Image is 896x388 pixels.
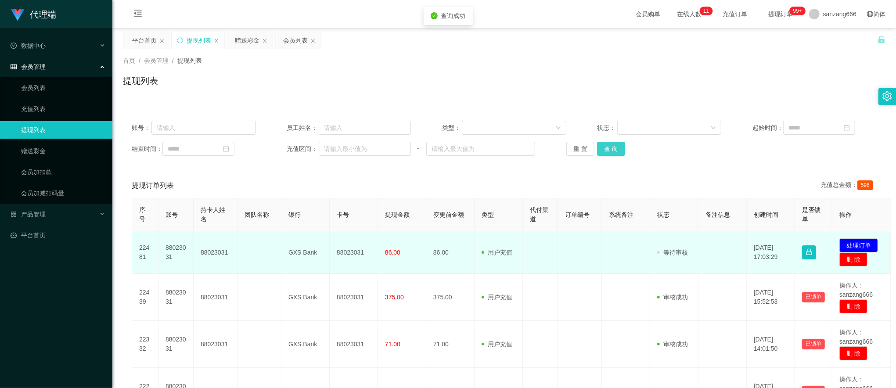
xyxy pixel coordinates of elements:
td: GXS Bank [281,231,330,274]
span: 操作人：sanzang666 [839,329,873,345]
sup: 1171 [790,7,806,15]
i: 图标: close [262,38,267,43]
td: GXS Bank [281,274,330,321]
i: 图标: down [711,125,716,131]
td: 375.00 [426,274,475,321]
button: 图标: lock [802,245,816,259]
a: 会员加扣款 [21,163,105,181]
button: 处理订单 [839,238,878,252]
span: 卡号 [337,211,349,218]
input: 请输入最大值为 [426,142,535,156]
input: 请输入最小值为 [319,142,411,156]
span: 在线人数 [673,11,706,17]
button: 已锁单 [802,339,825,349]
i: 图标: table [11,64,17,70]
i: 图标: menu-fold [123,0,153,29]
span: 持卡人姓名 [201,206,225,223]
span: 596 [857,180,873,190]
button: 删 除 [839,346,867,360]
td: [DATE] 14:01:50 [747,321,795,368]
td: 88023031 [158,321,194,368]
span: 账号 [166,211,178,218]
span: 账号： [132,123,151,133]
span: 结束时间： [132,144,162,154]
span: 操作人：sanzang666 [839,282,873,298]
a: 图标: dashboard平台首页 [11,226,105,244]
td: 22332 [132,321,158,368]
span: 审核成功 [657,294,688,301]
span: 提现列表 [177,57,202,64]
span: 会员管理 [11,63,46,70]
a: 会员列表 [21,79,105,97]
i: 图标: unlock [878,36,885,43]
button: 删 除 [839,299,867,313]
input: 请输入 [319,121,411,135]
i: 图标: appstore-o [11,211,17,217]
span: 操作 [839,211,852,218]
span: 71.00 [385,341,400,348]
div: 会员列表 [283,32,308,49]
img: logo.9652507e.png [11,9,25,21]
div: 平台首页 [132,32,157,49]
span: 86.00 [385,249,400,256]
span: / [172,57,174,64]
p: 1 [703,7,706,15]
td: 88023031 [330,274,378,321]
span: 团队名称 [245,211,269,218]
div: 赠送彩金 [235,32,259,49]
td: GXS Bank [281,321,330,368]
span: 变更前金额 [433,211,464,218]
span: 首页 [123,57,135,64]
span: 类型 [482,211,494,218]
span: ~ [411,144,426,154]
td: 88023031 [158,274,194,321]
i: 图标: global [867,11,873,17]
span: 数据中心 [11,42,46,49]
span: / [139,57,140,64]
a: 代理端 [11,11,56,18]
span: 备注信息 [705,211,730,218]
span: 提现订单 [764,11,798,17]
span: 序号 [139,206,145,223]
td: 88023031 [330,231,378,274]
a: 会员加减打码量 [21,184,105,202]
span: 员工姓名： [287,123,319,133]
span: 起始时间： [752,123,783,133]
span: 充值订单 [719,11,752,17]
span: 375.00 [385,294,404,301]
i: 图标: down [556,125,561,131]
a: 提现列表 [21,121,105,139]
i: 图标: calendar [223,146,229,152]
td: 86.00 [426,231,475,274]
span: 订单编号 [565,211,590,218]
div: 充值总金额： [820,180,877,191]
span: 用户充值 [482,249,512,256]
span: 状态： [597,123,617,133]
span: 代付渠道 [530,206,548,223]
span: 用户充值 [482,341,512,348]
p: 1 [706,7,709,15]
td: [DATE] 15:52:53 [747,274,795,321]
td: 88023031 [194,231,237,274]
span: 产品管理 [11,211,46,218]
td: 71.00 [426,321,475,368]
i: 图标: close [159,38,165,43]
span: 用户充值 [482,294,512,301]
td: [DATE] 17:03:29 [747,231,795,274]
a: 赠送彩金 [21,142,105,160]
td: 88023031 [194,321,237,368]
button: 删 除 [839,252,867,266]
td: 88023031 [330,321,378,368]
button: 重 置 [566,142,594,156]
span: 会员管理 [144,57,169,64]
button: 已锁单 [802,292,825,302]
h1: 代理端 [30,0,56,29]
td: 88023031 [194,274,237,321]
div: 提现列表 [187,32,211,49]
span: 是否锁单 [802,206,820,223]
i: 图标: close [310,38,316,43]
i: 图标: sync [177,37,183,43]
span: 审核成功 [657,341,688,348]
span: 提现金额 [385,211,410,218]
a: 充值列表 [21,100,105,118]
